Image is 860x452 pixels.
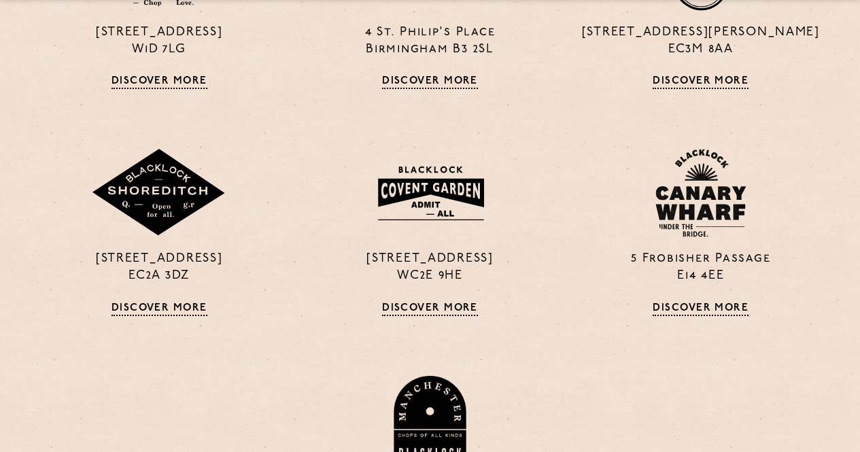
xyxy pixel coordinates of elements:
img: BLA_1470_CoventGarden_Website_Solid.svg [364,158,496,228]
p: [STREET_ADDRESS] WC2E 9HE [305,251,555,285]
p: 5 Frobisher Passage E14 4EE [576,251,826,285]
img: BL_CW_Logo_Website.svg [655,149,746,237]
img: Shoreditch-stamp-v2-default.svg [91,149,227,237]
a: Discover More [111,75,207,89]
a: Discover More [653,302,749,316]
p: [STREET_ADDRESS] W1D 7LG [34,24,284,58]
a: Discover More [111,302,207,316]
a: Discover More [382,302,478,316]
a: Discover More [382,75,478,89]
p: [STREET_ADDRESS] EC2A 3DZ [34,251,284,285]
a: Discover More [653,75,749,89]
p: [STREET_ADDRESS][PERSON_NAME] EC3M 8AA [576,24,826,58]
p: 4 St. Philip's Place Birmingham B3 2SL [305,24,555,58]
